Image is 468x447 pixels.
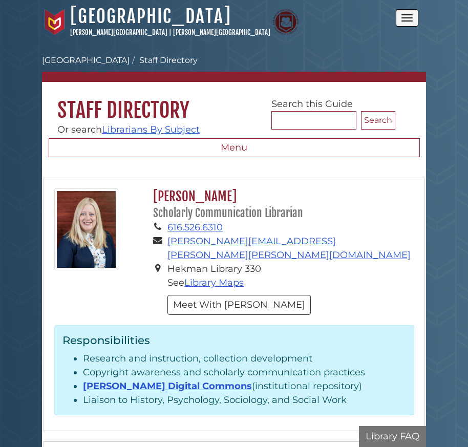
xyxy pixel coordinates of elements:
h3: Responsibilities [62,333,406,347]
button: Search [361,111,395,130]
button: Open the menu [396,9,418,27]
a: [PERSON_NAME][EMAIL_ADDRESS][PERSON_NAME][PERSON_NAME][DOMAIN_NAME] [167,236,411,261]
span: | [169,28,172,36]
img: gina_bolger_125x160.jpg [54,188,118,270]
a: Library Maps [184,277,244,288]
h2: [PERSON_NAME] [148,188,414,221]
li: Liaison to History, Psychology, Sociology, and Social Work [83,393,406,407]
img: Calvin Theological Seminary [273,9,299,35]
h1: Staff Directory [42,82,426,123]
a: [GEOGRAPHIC_DATA] [42,55,130,65]
small: Scholarly Communication Librarian [153,206,303,220]
button: Menu [49,138,420,158]
li: (institutional repository) [83,379,406,393]
a: [PERSON_NAME] Digital Commons [83,380,252,392]
button: Meet With [PERSON_NAME] [167,295,311,315]
nav: breadcrumb [42,54,426,82]
li: Copyright awareness and scholarly communication practices [83,366,406,379]
li: Research and instruction, collection development [83,352,406,366]
img: Calvin University [42,9,68,35]
a: Staff Directory [139,55,198,65]
span: Or search [57,124,200,135]
li: Hekman Library 330 See [167,262,414,290]
a: [GEOGRAPHIC_DATA] [70,5,231,28]
a: [PERSON_NAME][GEOGRAPHIC_DATA] [70,28,167,36]
button: Library FAQ [359,426,426,447]
a: 616.526.6310 [167,222,223,233]
a: [PERSON_NAME][GEOGRAPHIC_DATA] [173,28,270,36]
a: Librarians By Subject [102,124,200,135]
